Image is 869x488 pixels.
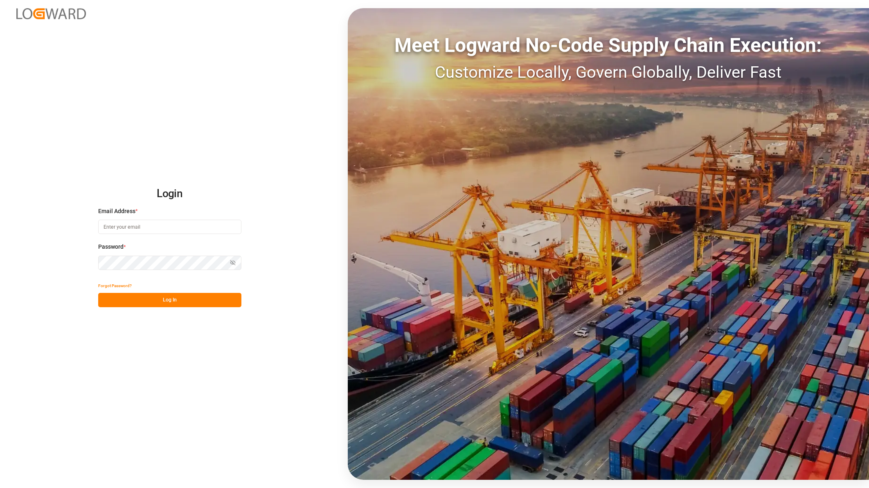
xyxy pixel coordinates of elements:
[98,220,241,234] input: Enter your email
[98,293,241,307] button: Log In
[348,31,869,60] div: Meet Logward No-Code Supply Chain Execution:
[98,279,132,293] button: Forgot Password?
[98,181,241,207] h2: Login
[98,243,124,251] span: Password
[16,8,86,19] img: Logward_new_orange.png
[348,60,869,85] div: Customize Locally, Govern Globally, Deliver Fast
[98,207,135,216] span: Email Address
